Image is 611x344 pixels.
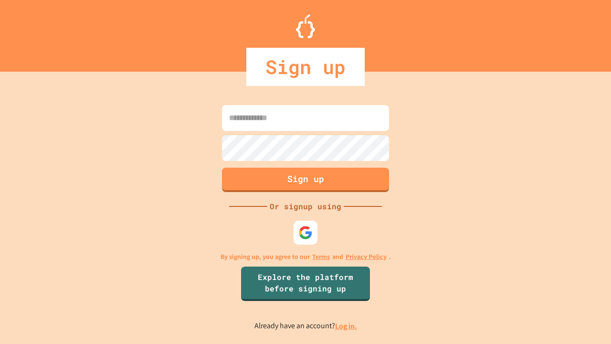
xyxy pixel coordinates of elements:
[346,252,387,262] a: Privacy Policy
[267,201,344,212] div: Or signup using
[221,252,391,262] p: By signing up, you agree to our and .
[254,320,357,332] p: Already have an account?
[241,267,370,301] a: Explore the platform before signing up
[222,168,389,192] button: Sign up
[335,321,357,331] a: Log in.
[298,226,313,240] img: google-icon.svg
[296,14,315,38] img: Logo.svg
[312,252,330,262] a: Terms
[246,48,365,86] div: Sign up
